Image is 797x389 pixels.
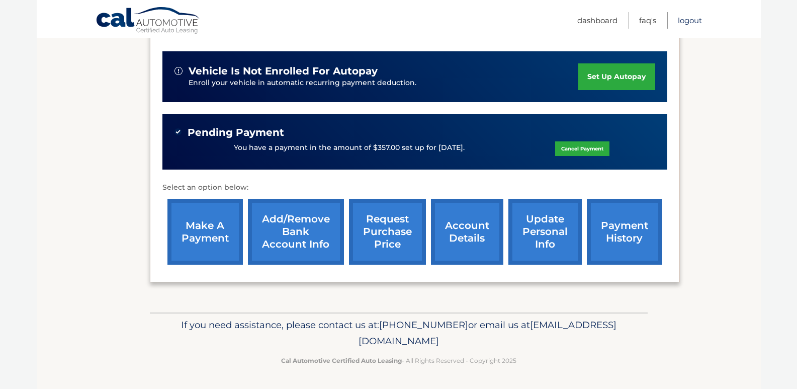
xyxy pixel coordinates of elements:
p: Select an option below: [162,182,667,194]
span: vehicle is not enrolled for autopay [189,65,378,77]
strong: Cal Automotive Certified Auto Leasing [281,357,402,364]
a: payment history [587,199,662,265]
a: Cancel Payment [555,141,609,156]
span: [EMAIL_ADDRESS][DOMAIN_NAME] [359,319,616,347]
a: FAQ's [639,12,656,29]
a: Dashboard [577,12,617,29]
p: Enroll your vehicle in automatic recurring payment deduction. [189,77,579,89]
a: set up autopay [578,63,655,90]
p: You have a payment in the amount of $357.00 set up for [DATE]. [234,142,465,153]
a: account details [431,199,503,265]
img: alert-white.svg [174,67,183,75]
a: Cal Automotive [96,7,201,36]
p: If you need assistance, please contact us at: or email us at [156,317,641,349]
a: update personal info [508,199,582,265]
a: make a payment [167,199,243,265]
a: Logout [678,12,702,29]
span: [PHONE_NUMBER] [379,319,468,331]
a: Add/Remove bank account info [248,199,344,265]
span: Pending Payment [188,126,284,139]
a: request purchase price [349,199,426,265]
img: check-green.svg [174,128,182,135]
p: - All Rights Reserved - Copyright 2025 [156,355,641,366]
